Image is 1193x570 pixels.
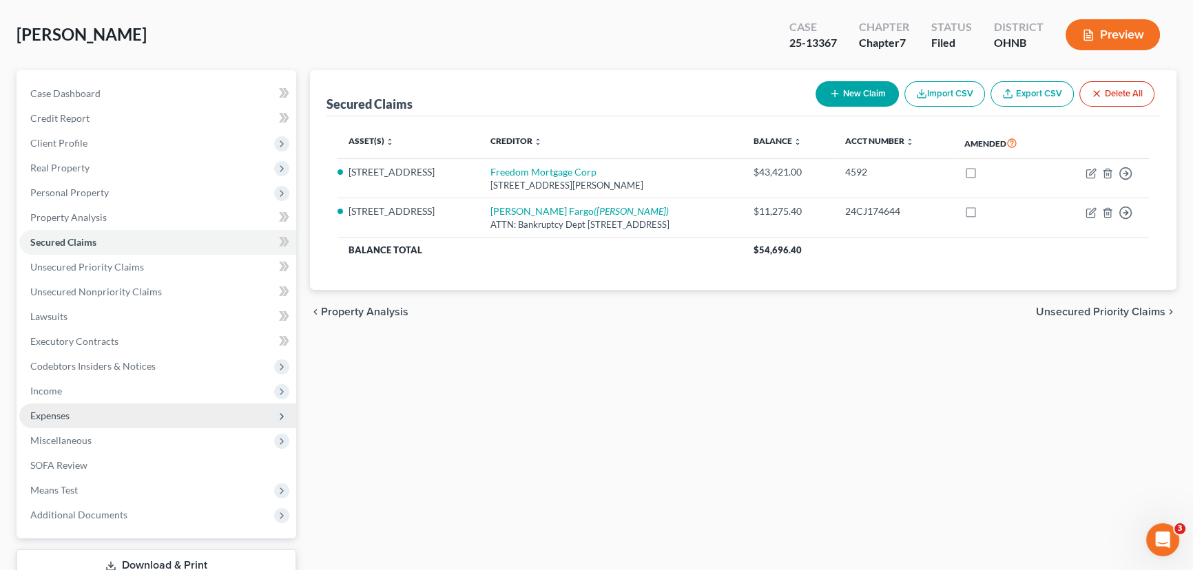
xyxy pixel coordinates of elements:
[30,484,78,496] span: Means Test
[19,255,296,279] a: Unsecured Priority Claims
[349,165,468,179] li: [STREET_ADDRESS]
[859,19,909,35] div: Chapter
[19,329,296,354] a: Executory Contracts
[754,136,802,146] a: Balance unfold_more
[1066,19,1160,50] button: Preview
[30,310,68,322] span: Lawsuits
[30,87,101,99] span: Case Dashboard
[310,306,321,317] i: chevron_left
[994,19,1044,35] div: District
[17,24,147,44] span: [PERSON_NAME]
[1036,306,1165,317] span: Unsecured Priority Claims
[793,138,802,146] i: unfold_more
[326,96,413,112] div: Secured Claims
[30,211,107,223] span: Property Analysis
[349,204,468,218] li: [STREET_ADDRESS]
[30,509,127,520] span: Additional Documents
[30,137,87,149] span: Client Profile
[30,410,70,421] span: Expenses
[1146,523,1179,556] iframe: Intercom live chat
[310,306,408,317] button: chevron_left Property Analysis
[931,19,972,35] div: Status
[490,136,541,146] a: Creditor unfold_more
[533,138,541,146] i: unfold_more
[321,306,408,317] span: Property Analysis
[906,138,914,146] i: unfold_more
[490,218,731,231] div: ATTN: Bankruptcy Dept [STREET_ADDRESS]
[19,205,296,230] a: Property Analysis
[931,35,972,51] div: Filed
[1079,81,1154,107] button: Delete All
[30,335,118,347] span: Executory Contracts
[19,230,296,255] a: Secured Claims
[1036,306,1176,317] button: Unsecured Priority Claims chevron_right
[19,304,296,329] a: Lawsuits
[490,205,668,217] a: [PERSON_NAME] Fargo([PERSON_NAME])
[845,136,914,146] a: Acct Number unfold_more
[754,244,802,255] span: $54,696.40
[816,81,899,107] button: New Claim
[1165,306,1176,317] i: chevron_right
[30,360,156,372] span: Codebtors Insiders & Notices
[994,35,1044,51] div: OHNB
[845,204,942,218] div: 24CJ174644
[490,166,596,178] a: Freedom Mortgage Corp
[30,385,62,397] span: Income
[789,35,837,51] div: 25-13367
[490,179,731,192] div: [STREET_ADDRESS][PERSON_NAME]
[30,434,92,446] span: Miscellaneous
[19,279,296,304] a: Unsecured Nonpriority Claims
[1174,523,1185,534] span: 3
[754,165,824,179] div: $43,421.00
[338,237,743,262] th: Balance Total
[30,261,144,273] span: Unsecured Priority Claims
[593,205,668,217] i: ([PERSON_NAME])
[386,138,394,146] i: unfold_more
[754,204,824,218] div: $11,275.40
[789,19,837,35] div: Case
[30,187,109,198] span: Personal Property
[19,106,296,131] a: Credit Report
[30,162,90,173] span: Real Property
[900,36,906,49] span: 7
[904,81,985,107] button: Import CSV
[30,236,96,248] span: Secured Claims
[349,136,394,146] a: Asset(s) unfold_more
[19,453,296,478] a: SOFA Review
[19,81,296,106] a: Case Dashboard
[30,459,87,471] span: SOFA Review
[30,112,90,124] span: Credit Report
[953,127,1052,159] th: Amended
[845,165,942,179] div: 4592
[30,286,162,297] span: Unsecured Nonpriority Claims
[990,81,1074,107] a: Export CSV
[859,35,909,51] div: Chapter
